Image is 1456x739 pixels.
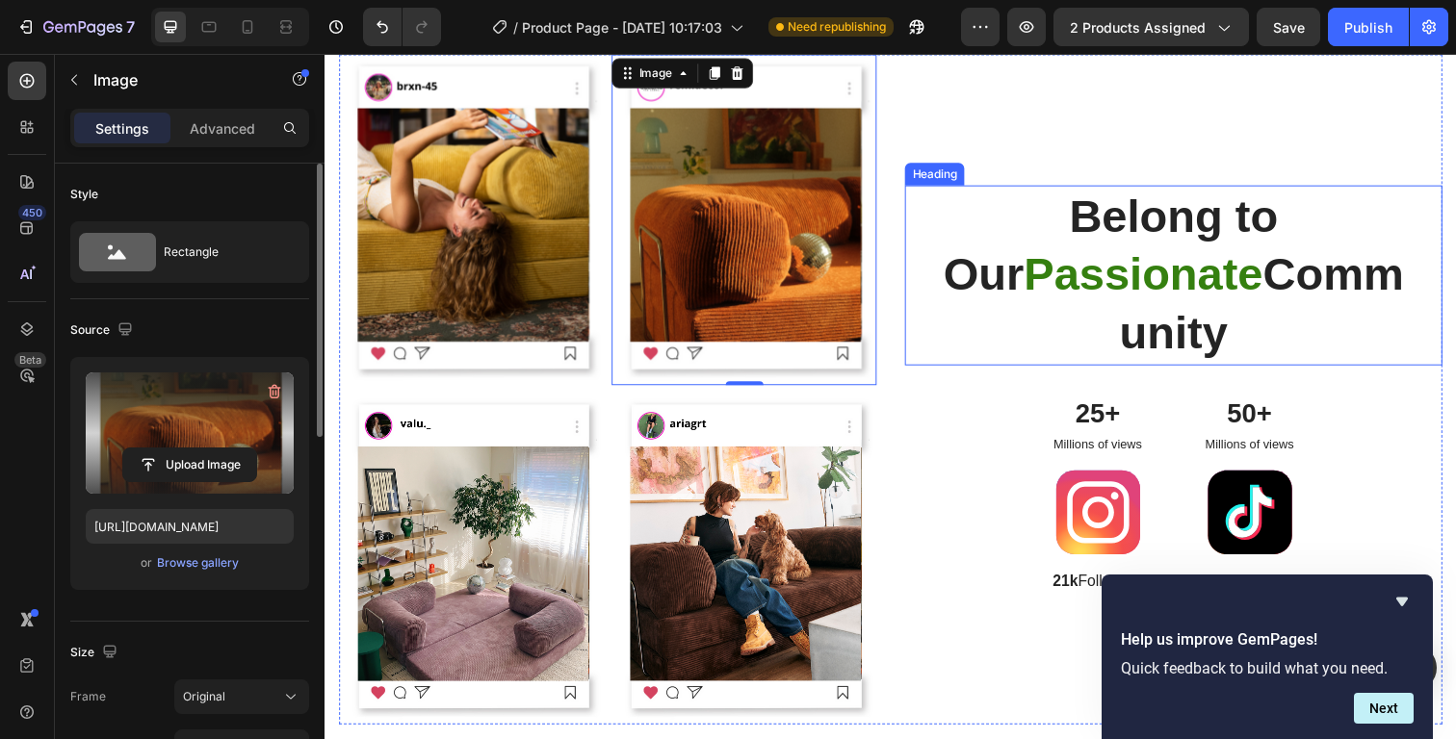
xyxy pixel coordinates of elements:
[1344,17,1392,38] div: Publish
[1273,19,1305,36] span: Save
[70,318,137,344] div: Source
[884,351,1004,386] p: 50+
[522,17,722,38] span: Product Page - [DATE] 10:17:03
[14,352,46,368] div: Beta
[174,679,309,714] button: Original
[884,529,1004,549] p: Followers
[743,530,769,547] strong: 21k
[898,530,924,547] strong: 51k
[164,230,281,274] div: Rectangle
[190,118,255,139] p: Advanced
[1121,628,1414,651] h2: Help us improve GemPages!
[141,551,152,574] span: or
[70,186,98,203] div: Style
[788,18,886,36] span: Need republishing
[93,68,257,91] p: Image
[18,205,46,220] div: 450
[8,8,143,46] button: 7
[126,15,135,38] p: 7
[623,135,1110,319] h2: Rich Text Editor. Editing area: main
[746,425,833,512] img: gempages_432750572815254551-e029eb94-a983-4de1-9bfa-5068c187a9f0.svg
[363,8,441,46] div: Undo/Redo
[1391,590,1414,613] button: Hide survey
[325,54,1456,739] iframe: Design area
[729,351,849,386] p: 25+
[884,392,1004,408] p: Millions of views
[901,425,988,512] img: gempages_432750572815254551-e27f2962-e731-433f-840e-3ffa95b215f9.svg
[1053,8,1249,46] button: 2 products assigned
[70,640,121,666] div: Size
[729,529,849,549] p: Followers
[714,200,957,251] span: Passionate
[183,688,225,705] span: Original
[1121,659,1414,677] p: Quick feedback to build what you need.
[513,17,518,38] span: /
[122,447,257,482] button: Upload Image
[157,554,239,572] div: Browse gallery
[1257,8,1320,46] button: Save
[1328,8,1409,46] button: Publish
[95,118,149,139] p: Settings
[729,392,849,408] p: Millions of views
[625,137,1108,317] p: Belong to Our Community
[596,115,649,132] div: Heading
[1121,590,1414,724] div: Help us improve GemPages!
[156,553,240,573] button: Browse gallery
[1354,693,1414,724] button: Next question
[70,688,106,705] label: Frame
[1070,17,1206,38] span: 2 products assigned
[86,509,294,544] input: https://example.com/image.jpg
